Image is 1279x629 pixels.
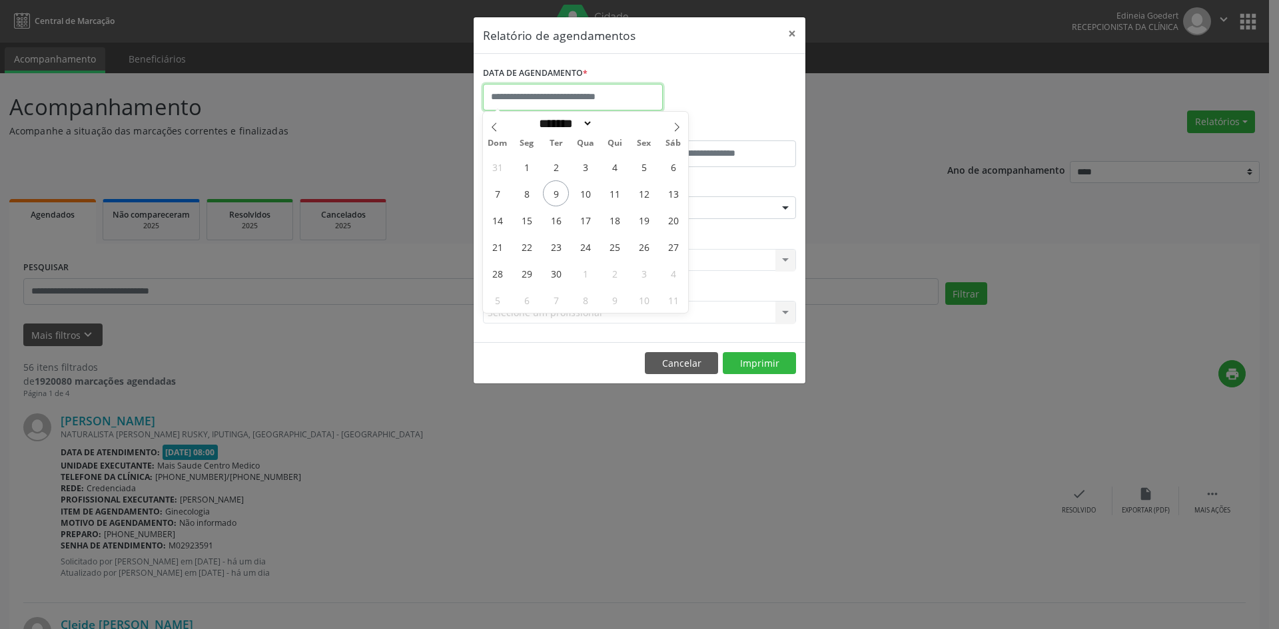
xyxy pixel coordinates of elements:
span: Setembro 11, 2025 [602,180,628,206]
span: Setembro 7, 2025 [484,180,510,206]
span: Setembro 26, 2025 [631,234,657,260]
span: Setembro 10, 2025 [572,180,598,206]
span: Setembro 27, 2025 [660,234,686,260]
span: Setembro 23, 2025 [543,234,569,260]
span: Outubro 4, 2025 [660,260,686,286]
span: Setembro 9, 2025 [543,180,569,206]
span: Setembro 3, 2025 [572,154,598,180]
label: DATA DE AGENDAMENTO [483,63,588,84]
span: Outubro 9, 2025 [602,287,628,313]
span: Outubro 3, 2025 [631,260,657,286]
span: Setembro 18, 2025 [602,207,628,233]
span: Setembro 14, 2025 [484,207,510,233]
span: Setembro 29, 2025 [514,260,540,286]
span: Setembro 19, 2025 [631,207,657,233]
span: Agosto 31, 2025 [484,154,510,180]
span: Setembro 6, 2025 [660,154,686,180]
span: Setembro 17, 2025 [572,207,598,233]
span: Setembro 16, 2025 [543,207,569,233]
span: Outubro 2, 2025 [602,260,628,286]
span: Outubro 10, 2025 [631,287,657,313]
span: Seg [512,139,542,148]
span: Sex [630,139,659,148]
h5: Relatório de agendamentos [483,27,636,44]
span: Qua [571,139,600,148]
span: Setembro 5, 2025 [631,154,657,180]
span: Outubro 11, 2025 [660,287,686,313]
span: Setembro 2, 2025 [543,154,569,180]
button: Cancelar [645,352,718,375]
label: ATÉ [643,120,796,140]
span: Setembro 28, 2025 [484,260,510,286]
span: Setembro 25, 2025 [602,234,628,260]
button: Imprimir [723,352,796,375]
button: Close [779,17,805,50]
span: Ter [542,139,571,148]
span: Setembro 8, 2025 [514,180,540,206]
span: Outubro 6, 2025 [514,287,540,313]
span: Setembro 30, 2025 [543,260,569,286]
span: Setembro 15, 2025 [514,207,540,233]
span: Sáb [659,139,688,148]
span: Dom [483,139,512,148]
span: Setembro 20, 2025 [660,207,686,233]
span: Outubro 5, 2025 [484,287,510,313]
span: Outubro 1, 2025 [572,260,598,286]
span: Setembro 22, 2025 [514,234,540,260]
span: Setembro 1, 2025 [514,154,540,180]
span: Setembro 13, 2025 [660,180,686,206]
span: Qui [600,139,630,148]
input: Year [593,116,637,130]
span: Setembro 12, 2025 [631,180,657,206]
span: Outubro 8, 2025 [572,287,598,313]
span: Setembro 24, 2025 [572,234,598,260]
span: Setembro 4, 2025 [602,154,628,180]
span: Outubro 7, 2025 [543,287,569,313]
span: Setembro 21, 2025 [484,234,510,260]
select: Month [534,116,593,130]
